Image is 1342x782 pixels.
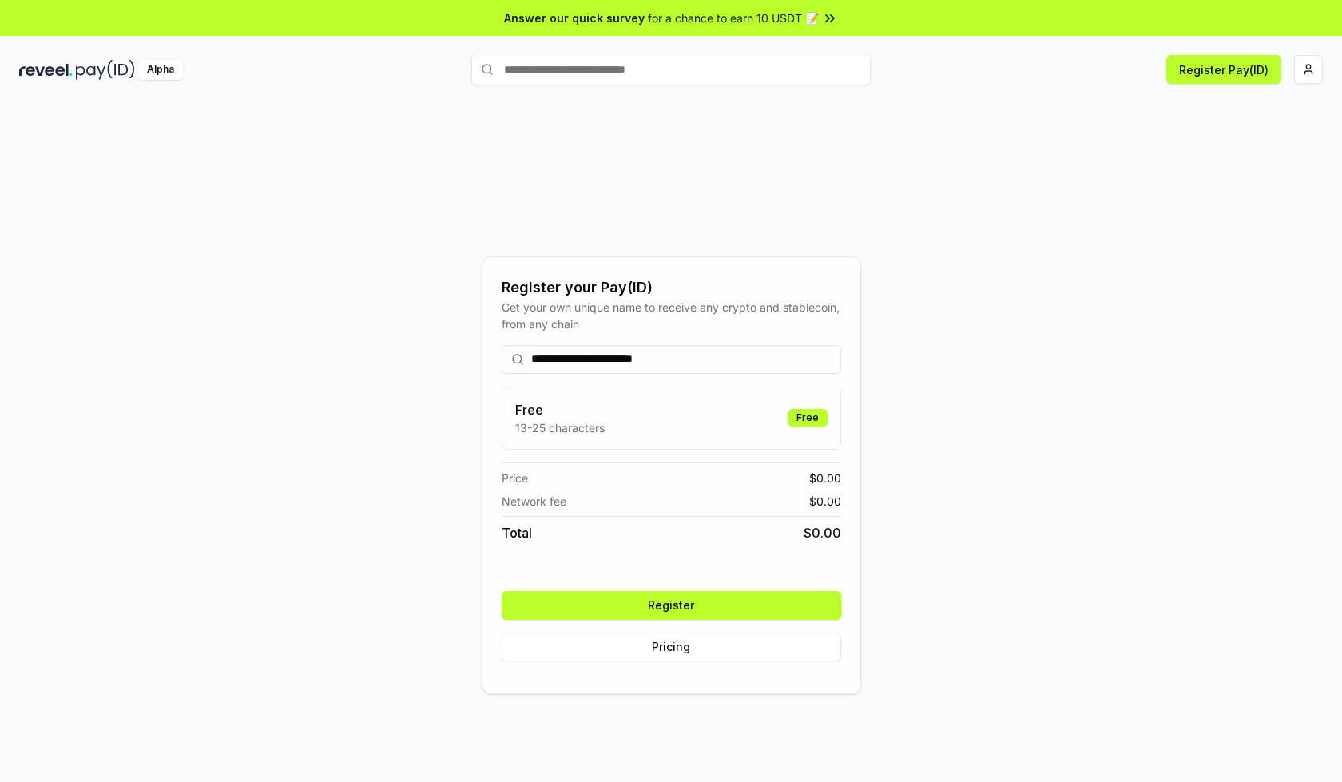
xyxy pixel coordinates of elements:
button: Register [502,591,841,620]
span: $ 0.00 [809,470,841,486]
img: reveel_dark [19,60,73,80]
div: Get your own unique name to receive any crypto and stablecoin, from any chain [502,299,841,332]
span: Network fee [502,493,566,510]
span: for a chance to earn 10 USDT 📝 [648,10,819,26]
span: $ 0.00 [804,523,841,542]
img: pay_id [76,60,135,80]
div: Free [788,409,828,427]
button: Register Pay(ID) [1166,55,1281,84]
div: Register your Pay(ID) [502,276,841,299]
h3: Free [515,400,605,419]
span: Price [502,470,528,486]
span: Total [502,523,532,542]
div: Alpha [138,60,183,80]
button: Pricing [502,633,841,661]
p: 13-25 characters [515,419,605,436]
span: Answer our quick survey [504,10,645,26]
span: $ 0.00 [809,493,841,510]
